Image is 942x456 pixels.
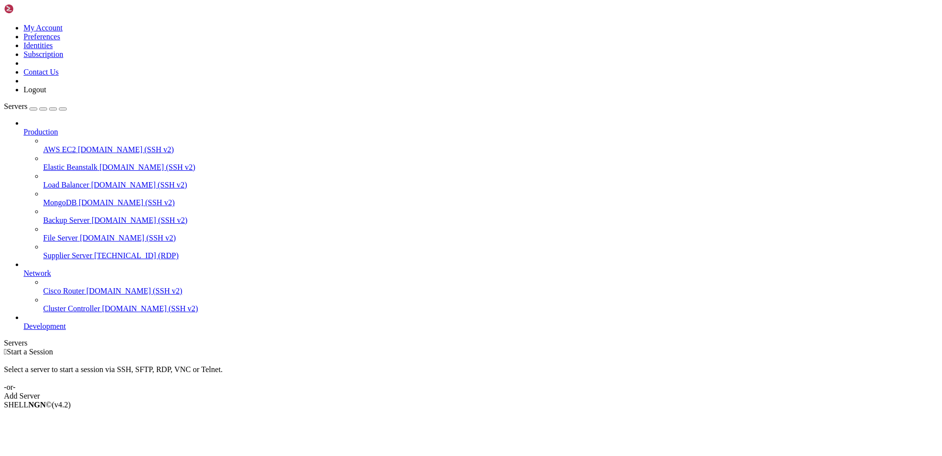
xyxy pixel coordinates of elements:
[43,304,100,313] span: Cluster Controller
[43,181,89,189] span: Load Balancer
[24,322,66,330] span: Development
[24,260,938,313] li: Network
[43,136,938,154] li: AWS EC2 [DOMAIN_NAME] (SSH v2)
[24,41,53,50] a: Identities
[43,242,938,260] li: Supplier Server [TECHNICAL_ID] (RDP)
[24,128,58,136] span: Production
[91,181,187,189] span: [DOMAIN_NAME] (SSH v2)
[92,216,188,224] span: [DOMAIN_NAME] (SSH v2)
[86,287,183,295] span: [DOMAIN_NAME] (SSH v2)
[102,304,198,313] span: [DOMAIN_NAME] (SSH v2)
[24,32,60,41] a: Preferences
[4,348,7,356] span: 
[43,207,938,225] li: Backup Server [DOMAIN_NAME] (SSH v2)
[4,102,27,110] span: Servers
[100,163,196,171] span: [DOMAIN_NAME] (SSH v2)
[43,295,938,313] li: Cluster Controller [DOMAIN_NAME] (SSH v2)
[43,278,938,295] li: Cisco Router [DOMAIN_NAME] (SSH v2)
[28,401,46,409] b: NGN
[43,163,98,171] span: Elastic Beanstalk
[43,304,938,313] a: Cluster Controller [DOMAIN_NAME] (SSH v2)
[43,145,938,154] a: AWS EC2 [DOMAIN_NAME] (SSH v2)
[24,24,63,32] a: My Account
[24,313,938,331] li: Development
[43,216,938,225] a: Backup Server [DOMAIN_NAME] (SSH v2)
[24,269,938,278] a: Network
[43,234,78,242] span: File Server
[43,154,938,172] li: Elastic Beanstalk [DOMAIN_NAME] (SSH v2)
[78,145,174,154] span: [DOMAIN_NAME] (SSH v2)
[43,287,938,295] a: Cisco Router [DOMAIN_NAME] (SSH v2)
[43,181,938,189] a: Load Balancer [DOMAIN_NAME] (SSH v2)
[43,189,938,207] li: MongoDB [DOMAIN_NAME] (SSH v2)
[43,163,938,172] a: Elastic Beanstalk [DOMAIN_NAME] (SSH v2)
[4,102,67,110] a: Servers
[94,251,179,260] span: [TECHNICAL_ID] (RDP)
[24,269,51,277] span: Network
[24,128,938,136] a: Production
[43,198,77,207] span: MongoDB
[24,85,46,94] a: Logout
[43,251,92,260] span: Supplier Server
[24,119,938,260] li: Production
[43,287,84,295] span: Cisco Router
[4,4,60,14] img: Shellngn
[4,356,938,392] div: Select a server to start a session via SSH, SFTP, RDP, VNC or Telnet. -or-
[43,225,938,242] li: File Server [DOMAIN_NAME] (SSH v2)
[43,234,938,242] a: File Server [DOMAIN_NAME] (SSH v2)
[24,322,938,331] a: Development
[4,339,938,348] div: Servers
[43,172,938,189] li: Load Balancer [DOMAIN_NAME] (SSH v2)
[43,145,76,154] span: AWS EC2
[24,68,59,76] a: Contact Us
[43,216,90,224] span: Backup Server
[80,234,176,242] span: [DOMAIN_NAME] (SSH v2)
[4,392,938,401] div: Add Server
[43,251,938,260] a: Supplier Server [TECHNICAL_ID] (RDP)
[4,401,71,409] span: SHELL ©
[7,348,53,356] span: Start a Session
[43,198,938,207] a: MongoDB [DOMAIN_NAME] (SSH v2)
[24,50,63,58] a: Subscription
[52,401,71,409] span: 4.2.0
[78,198,175,207] span: [DOMAIN_NAME] (SSH v2)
